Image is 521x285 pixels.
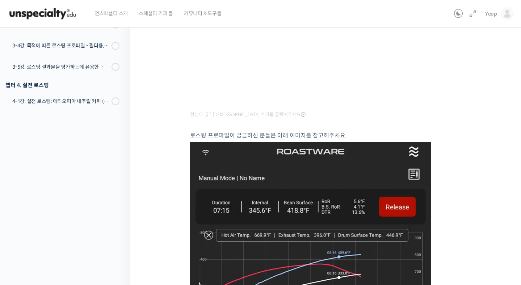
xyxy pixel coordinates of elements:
div: 챕터 4. 실전 로스팅 [5,80,119,90]
a: 설정 [93,225,139,243]
div: 4-2강. 실전 로스팅: 콜롬비아 워시드 커피 (높은 밀도와 수분율 때문에 1차 크랙에서 많은 수분을 방출하는 경우) [12,119,109,127]
a: 대화 [48,225,93,243]
span: 영상이 끊기[DEMOGRAPHIC_DATA] 여기를 클릭해주세요 [190,112,306,118]
p: 로스팅 프로파일이 궁금하신 분들은 아래 이미지를 참고해주세요. [190,131,465,140]
div: 4-1강. 실전 로스팅: 에티오피아 내추럴 커피 (당분이 많이 포함되어 있고 색이 고르지 않은 경우) [12,97,109,105]
span: 설정 [112,236,121,242]
div: 3-4강. 목적에 따른 로스팅 프로파일 - 필터용, 에스프레소용 [12,42,109,50]
span: 홈 [23,236,27,242]
span: 대화 [66,236,75,242]
a: 홈 [2,225,48,243]
div: 3-5강. 로스팅 결과물을 평가하는데 유용한 팁들 - 연수를 활용한 커핑, 커핑용 분쇄도 찾기, 로스트 레벨에 따른 QC 등 [12,63,109,71]
span: Yeop [485,10,497,17]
